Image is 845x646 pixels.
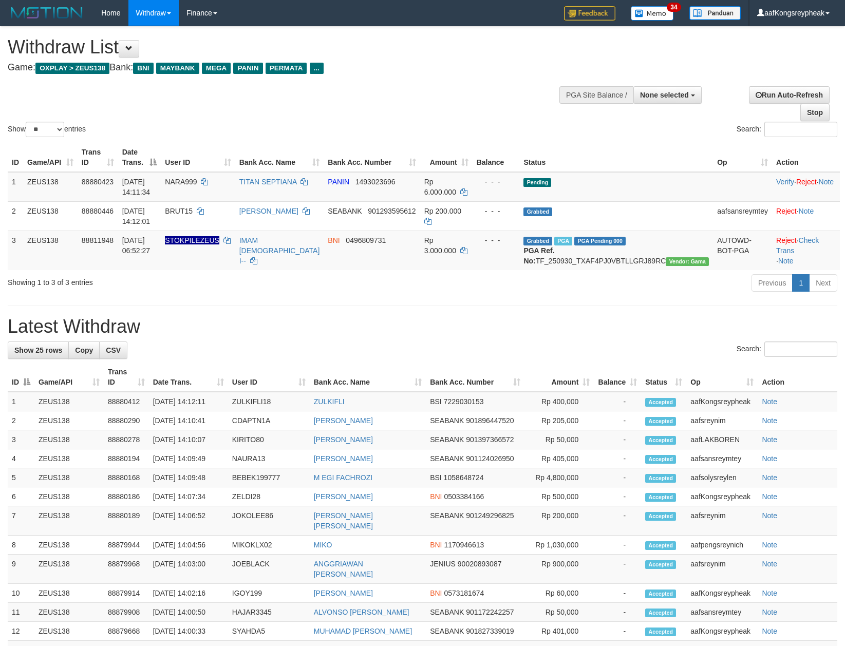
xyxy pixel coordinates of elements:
td: 88879944 [104,536,149,555]
td: [DATE] 14:12:11 [149,392,228,411]
img: Button%20Memo.svg [631,6,674,21]
span: Copy [75,346,93,354]
span: Grabbed [523,207,552,216]
a: Note [819,178,834,186]
td: - [594,449,641,468]
td: Rp 60,000 [524,584,594,603]
span: Copy 901172242257 to clipboard [466,608,514,616]
td: - [594,584,641,603]
td: AUTOWD-BOT-PGA [713,231,772,270]
th: Op: activate to sort column ascending [713,143,772,172]
span: SEABANK [430,511,464,520]
h4: Game: Bank: [8,63,553,73]
span: Rp 200.000 [424,207,461,215]
span: 88880446 [82,207,114,215]
td: CDAPTN1A [228,411,310,430]
span: Copy 1058648724 to clipboard [444,473,484,482]
td: ZEUS138 [34,411,104,430]
h1: Withdraw List [8,37,553,58]
th: Game/API: activate to sort column ascending [23,143,78,172]
a: [PERSON_NAME] [PERSON_NAME] [314,511,373,530]
span: Accepted [645,417,676,426]
td: aafsansreymtey [686,603,758,622]
td: [DATE] 14:09:48 [149,468,228,487]
td: - [594,430,641,449]
a: Note [762,541,777,549]
th: Balance [473,143,520,172]
td: - [594,622,641,641]
td: - [594,411,641,430]
span: SEABANK [430,454,464,463]
td: Rp 205,000 [524,411,594,430]
div: - - - [477,235,516,245]
span: BSI [430,397,442,406]
span: Copy 901293595612 to clipboard [368,207,416,215]
h1: Latest Withdraw [8,316,837,337]
span: SEABANK [430,608,464,616]
td: 88880168 [104,468,149,487]
span: Rp 3.000.000 [424,236,456,255]
a: CSV [99,341,127,359]
span: [DATE] 06:52:27 [122,236,151,255]
th: Amount: activate to sort column ascending [524,363,594,392]
td: JOKOLEE86 [228,506,310,536]
label: Search: [737,122,837,137]
a: ANGGRIAWAN [PERSON_NAME] [314,560,373,578]
span: Copy 0573181674 to clipboard [444,589,484,597]
td: - [594,536,641,555]
td: 88880186 [104,487,149,506]
span: ... [310,63,324,74]
th: ID: activate to sort column descending [8,363,34,392]
a: ZULKIFLI [314,397,345,406]
label: Show entries [8,122,86,137]
td: - [594,603,641,622]
a: Note [762,473,777,482]
td: 1 [8,392,34,411]
td: MIKOKLX02 [228,536,310,555]
th: Bank Acc. Number: activate to sort column ascending [324,143,420,172]
td: Rp 900,000 [524,555,594,584]
span: Accepted [645,493,676,502]
td: 1 [8,172,23,202]
span: BNI [133,63,153,74]
th: Game/API: activate to sort column ascending [34,363,104,392]
th: Amount: activate to sort column ascending [420,143,473,172]
span: Accepted [645,474,676,483]
td: 8 [8,536,34,555]
td: [DATE] 14:10:07 [149,430,228,449]
td: [DATE] 14:00:50 [149,603,228,622]
td: Rp 500,000 [524,487,594,506]
td: Rp 50,000 [524,430,594,449]
span: Copy 901896447520 to clipboard [466,416,514,425]
th: Bank Acc. Number: activate to sort column ascending [426,363,524,392]
td: Rp 1,030,000 [524,536,594,555]
td: Rp 200,000 [524,506,594,536]
td: Rp 4,800,000 [524,468,594,487]
td: KIRITO80 [228,430,310,449]
a: MIKO [314,541,332,549]
a: Note [762,454,777,463]
span: Copy 901249296825 to clipboard [466,511,514,520]
span: JENIUS [430,560,456,568]
th: Status [519,143,713,172]
span: Copy 7229030153 to clipboard [444,397,484,406]
div: Showing 1 to 3 of 3 entries [8,273,344,288]
td: ZELDI28 [228,487,310,506]
td: aafsansreymtey [713,201,772,231]
a: Note [762,511,777,520]
td: IGOY199 [228,584,310,603]
td: 6 [8,487,34,506]
span: 88880423 [82,178,114,186]
a: [PERSON_NAME] [314,454,373,463]
span: Copy 1170946613 to clipboard [444,541,484,549]
td: aafKongsreypheak [686,584,758,603]
a: IMAM [DEMOGRAPHIC_DATA] I-- [239,236,320,265]
th: User ID: activate to sort column ascending [161,143,235,172]
td: 88879908 [104,603,149,622]
span: BSI [430,473,442,482]
th: Action [772,143,840,172]
span: Vendor URL: https://trx31.1velocity.biz [666,257,709,266]
td: · · [772,172,840,202]
td: 7 [8,506,34,536]
span: PANIN [233,63,262,74]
